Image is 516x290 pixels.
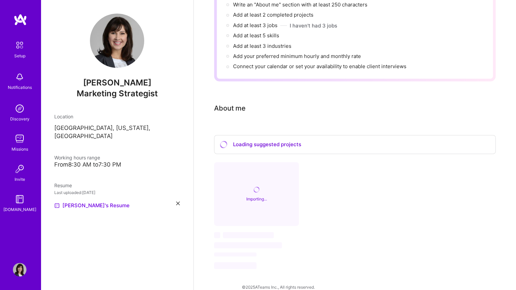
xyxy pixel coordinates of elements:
div: Setup [14,52,25,59]
img: discovery [13,102,26,115]
i: icon CircleLoadingViolet [253,186,261,193]
span: Add at least 2 completed projects [233,12,313,18]
span: ‌ [214,242,282,248]
div: Location [54,113,180,120]
span: Add at least 3 jobs [233,22,278,28]
span: Add your preferred minimum hourly and monthly rate [233,53,361,59]
div: Loading suggested projects [214,135,496,154]
img: User Avatar [13,263,26,276]
div: Discovery [10,115,30,122]
span: ‌ [214,252,256,256]
span: Write an "About me" section with at least 250 characters [233,1,369,8]
img: setup [13,38,27,52]
span: Marketing Strategist [77,89,158,98]
div: About me [214,103,246,113]
span: ‌ [214,262,256,269]
img: teamwork [13,132,26,146]
i: icon CircleLoadingViolet [219,140,228,149]
div: Last uploaded: [DATE] [54,189,180,196]
span: Resume [54,182,72,188]
span: [PERSON_NAME] [54,78,180,88]
p: [GEOGRAPHIC_DATA], [US_STATE], [GEOGRAPHIC_DATA] [54,124,180,140]
img: bell [13,70,26,84]
div: From 8:30 AM to 7:30 PM [54,161,180,168]
span: ‌ [214,232,220,238]
div: [DOMAIN_NAME] [3,206,36,213]
a: [PERSON_NAME]'s Resume [54,201,130,210]
i: icon Close [176,201,180,205]
span: Add at least 3 industries [233,43,291,49]
div: Missions [12,146,28,153]
span: Add at least 5 skills [233,32,279,39]
div: Importing... [246,195,267,202]
img: logo [14,14,27,26]
div: Invite [15,176,25,183]
img: Resume [54,203,60,208]
span: ‌ [223,232,274,238]
span: Working hours range [54,155,100,160]
a: User Avatar [11,263,28,276]
button: I haven't had 3 jobs [290,22,337,29]
div: Notifications [8,84,32,91]
img: User Avatar [90,14,144,68]
img: Invite [13,162,26,176]
span: Connect your calendar or set your availability to enable client interviews [233,63,406,70]
img: guide book [13,192,26,206]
